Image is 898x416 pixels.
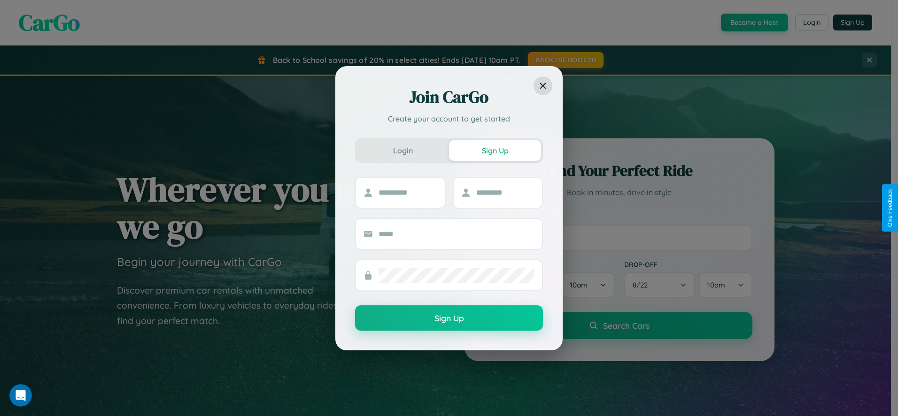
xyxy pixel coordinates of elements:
[887,189,893,227] div: Give Feedback
[9,384,32,407] iframe: Intercom live chat
[449,140,541,161] button: Sign Up
[355,305,543,331] button: Sign Up
[355,86,543,108] h2: Join CarGo
[357,140,449,161] button: Login
[355,113,543,124] p: Create your account to get started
